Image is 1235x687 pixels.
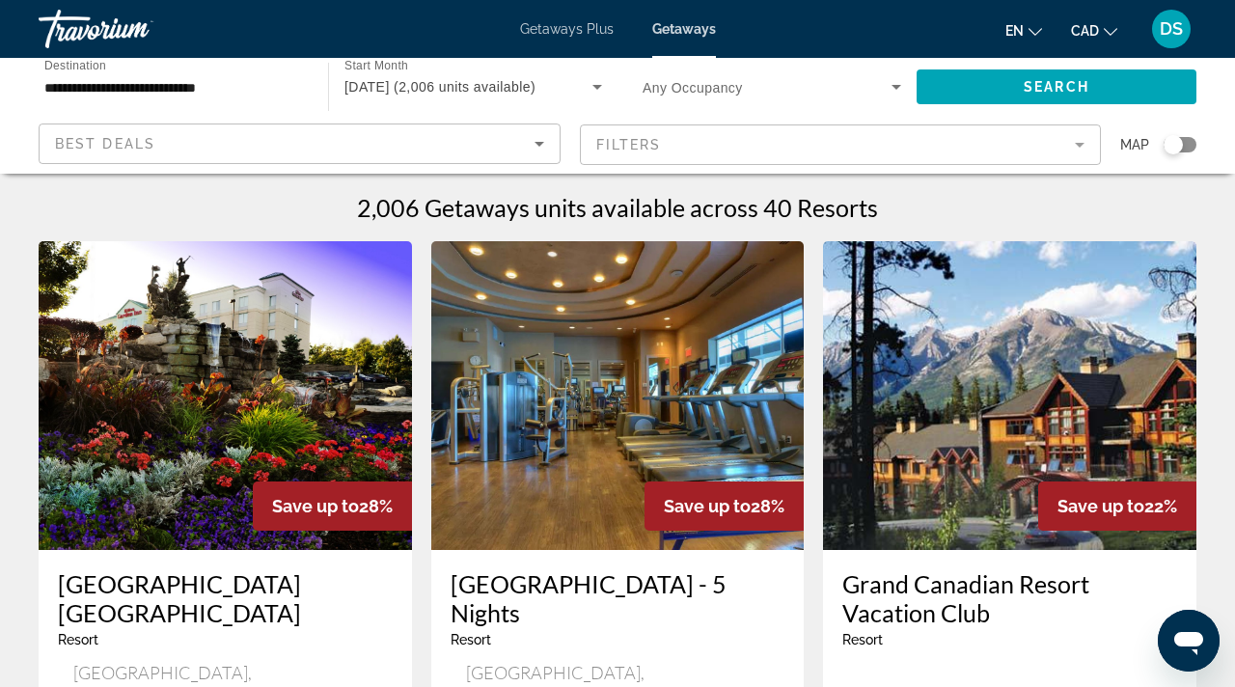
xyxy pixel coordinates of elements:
button: User Menu [1146,9,1196,49]
span: Save up to [1057,496,1144,516]
a: [GEOGRAPHIC_DATA] [GEOGRAPHIC_DATA] [58,569,393,627]
a: Travorium [39,4,232,54]
a: [GEOGRAPHIC_DATA] - 5 Nights [451,569,785,627]
span: Resort [58,632,98,647]
div: 28% [645,481,804,531]
button: Change currency [1071,16,1117,44]
span: Map [1120,131,1149,158]
div: 28% [253,481,412,531]
span: Any Occupancy [643,80,743,96]
h1: 2,006 Getaways units available across 40 Resorts [357,193,878,222]
span: CAD [1071,23,1099,39]
a: Getaways [652,21,716,37]
span: [DATE] (2,006 units available) [344,79,535,95]
span: Resort [842,632,883,647]
a: Getaways Plus [520,21,614,37]
span: Save up to [664,496,751,516]
span: Search [1024,79,1089,95]
span: Save up to [272,496,359,516]
a: Grand Canadian Resort Vacation Club [842,569,1177,627]
span: en [1005,23,1024,39]
span: Destination [44,59,106,71]
img: RM70E01X.jpg [39,241,412,550]
span: Resort [451,632,491,647]
span: Start Month [344,60,408,72]
iframe: Кнопка запуска окна обмена сообщениями [1158,610,1220,672]
mat-select: Sort by [55,132,544,155]
span: Best Deals [55,136,155,151]
div: 22% [1038,481,1196,531]
span: DS [1160,19,1183,39]
button: Filter [580,124,1102,166]
button: Change language [1005,16,1042,44]
img: ii_lwg1.jpg [823,241,1196,550]
button: Search [917,69,1196,104]
img: RR40O01X.jpg [431,241,805,550]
